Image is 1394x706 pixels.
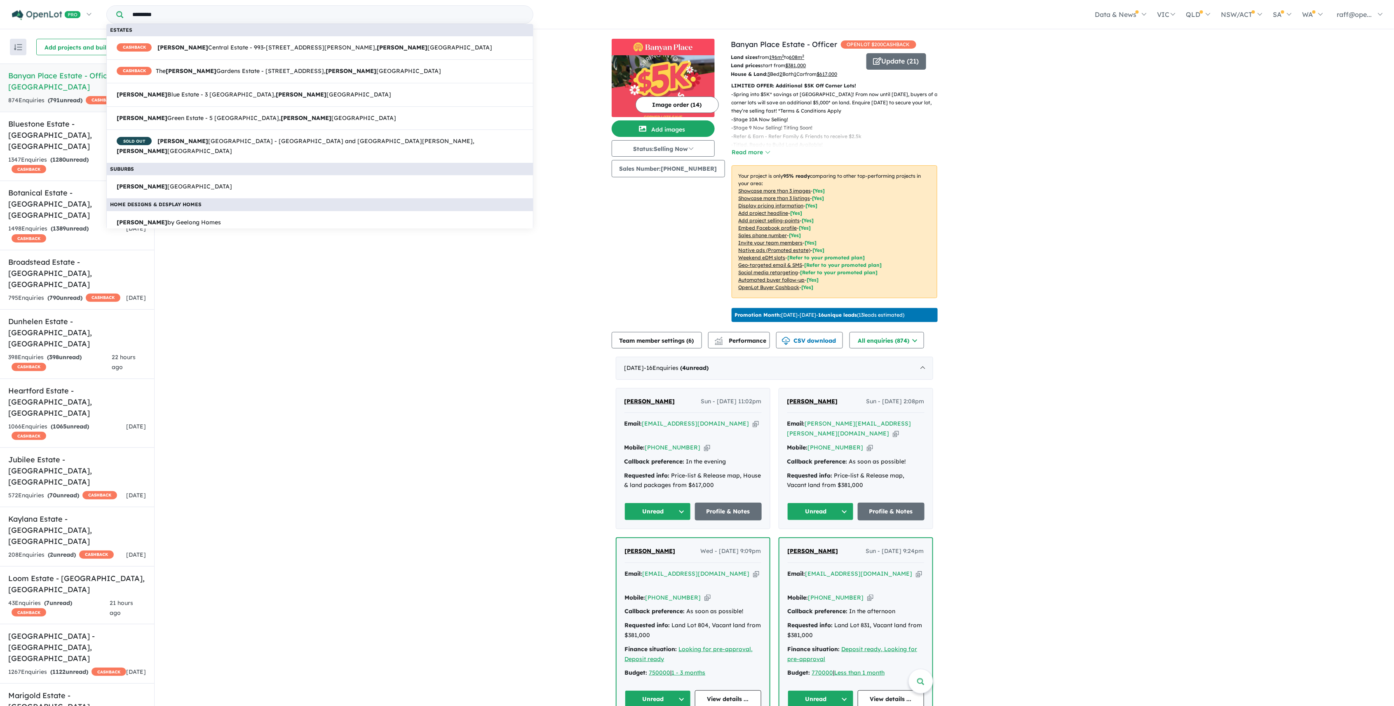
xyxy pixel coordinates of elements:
[117,183,167,190] strong: [PERSON_NAME]
[835,669,885,676] u: Less than 1 month
[50,96,60,104] span: 791
[51,225,89,232] strong: ( unread)
[126,225,146,232] span: [DATE]
[704,443,710,452] button: Copy
[117,66,441,76] span: The Gardens Estate - [STREET_ADDRESS], [GEOGRAPHIC_DATA]
[166,67,216,75] strong: [PERSON_NAME]
[735,312,781,318] b: Promotion Month:
[612,55,715,117] img: Banyan Place Estate - Officer
[612,39,715,117] a: Banyan Place Estate - Officer LogoBanyan Place Estate - Officer
[625,645,753,663] a: Looking for pre-approval, Deposit ready
[731,61,860,70] p: start from
[788,547,838,555] span: [PERSON_NAME]
[624,397,675,407] a: [PERSON_NAME]
[117,182,232,192] span: [GEOGRAPHIC_DATA]
[649,669,671,676] u: 750000
[805,240,817,246] span: [ Yes ]
[735,311,905,319] p: [DATE] - [DATE] - ( 13 leads estimated)
[110,599,133,617] span: 21 hours ago
[51,423,89,430] strong: ( unread)
[644,364,709,372] span: - 16 Enquir ies
[787,457,925,467] div: As soon as possible!
[802,284,814,290] span: [Yes]
[126,668,146,675] span: [DATE]
[117,218,221,228] span: by Geelong Homes
[739,269,798,275] u: Social media retargeting
[787,444,808,451] strong: Mobile:
[689,337,692,344] span: 6
[732,132,944,141] p: - Refer & Earn - Refer Family & Friends to receive $2.5k
[8,573,146,595] h5: Loom Estate - [GEOGRAPHIC_DATA] , [GEOGRAPHIC_DATA]
[157,137,208,145] strong: [PERSON_NAME]
[8,293,120,303] div: 795 Enquir ies
[50,156,89,163] strong: ( unread)
[117,114,167,122] strong: [PERSON_NAME]
[916,570,922,578] button: Copy
[117,91,167,98] strong: [PERSON_NAME]
[117,113,396,123] span: Green Estate - 5 [GEOGRAPHIC_DATA], [GEOGRAPHIC_DATA]
[106,59,533,83] a: CASHBACKThe[PERSON_NAME]Gardens Estate - [STREET_ADDRESS],[PERSON_NAME][GEOGRAPHIC_DATA]
[841,40,916,49] span: OPENLOT $ 200 CASHBACK
[117,136,523,156] span: [GEOGRAPHIC_DATA] - [GEOGRAPHIC_DATA] and [GEOGRAPHIC_DATA][PERSON_NAME], [GEOGRAPHIC_DATA]
[866,546,924,556] span: Sun - [DATE] 9:24pm
[52,156,66,163] span: 1280
[701,397,762,407] span: Sun - [DATE] 11:02pm
[125,6,531,24] input: Try estate name, suburb, builder or developer
[117,219,167,226] strong: [PERSON_NAME]
[50,668,88,675] strong: ( unread)
[8,550,114,560] div: 208 Enquir ies
[50,551,53,558] span: 2
[117,67,152,75] span: CASHBACK
[817,71,838,77] u: $ 617,000
[47,353,82,361] strong: ( unread)
[803,54,805,58] sup: 2
[708,332,770,348] button: Performance
[805,262,882,268] span: [Refer to your promoted plan]
[126,294,146,301] span: [DATE]
[624,472,670,479] strong: Requested info:
[739,254,786,261] u: Weekend eDM slots
[8,316,146,349] h5: Dunhelen Estate - [GEOGRAPHIC_DATA] , [GEOGRAPHIC_DATA]
[794,71,797,77] u: 1
[715,339,723,345] img: bar-chart.svg
[624,444,645,451] strong: Mobile:
[731,71,768,77] b: House & Land:
[808,444,864,451] a: [PHONE_NUMBER]
[768,71,770,77] u: 3
[642,420,749,427] a: [EMAIL_ADDRESS][DOMAIN_NAME]
[807,277,819,283] span: [Yes]
[788,607,924,617] div: In the afternoon
[8,667,126,677] div: 1267 Enquir ies
[47,492,79,499] strong: ( unread)
[8,257,146,290] h5: Broadstead Estate - [GEOGRAPHIC_DATA] , [GEOGRAPHIC_DATA]
[787,471,925,491] div: Price-list & Release map, Vacant land from $381,000
[770,54,784,60] u: 196 m
[106,129,533,163] a: SOLD OUT [PERSON_NAME][GEOGRAPHIC_DATA] - [GEOGRAPHIC_DATA] and [GEOGRAPHIC_DATA][PERSON_NAME],[P...
[624,420,642,427] strong: Email:
[788,645,918,663] u: Deposit ready, Looking for pre-approval
[788,546,838,556] a: [PERSON_NAME]
[46,599,49,607] span: 7
[616,357,933,380] div: [DATE]
[788,669,810,676] strong: Budget:
[49,353,59,361] span: 398
[782,337,790,345] img: download icon
[788,254,865,261] span: [Refer to your promoted plan]
[1337,10,1372,19] span: raff@ope...
[791,210,803,216] span: [ Yes ]
[106,175,533,199] a: [PERSON_NAME][GEOGRAPHIC_DATA]
[787,397,838,407] a: [PERSON_NAME]
[739,210,789,216] u: Add project headline
[12,234,46,242] span: CASHBACK
[732,148,770,157] button: Read more
[106,83,533,107] a: [PERSON_NAME]Blue Estate - 3 [GEOGRAPHIC_DATA],[PERSON_NAME][GEOGRAPHIC_DATA]
[780,71,783,77] u: 2
[36,39,127,55] button: Add projects and builders
[731,53,860,61] p: from
[813,247,825,253] span: [Yes]
[732,141,944,149] p: - Titled, Ready to Build Land Available!
[739,188,811,194] u: Showcase more than 3 images
[625,621,761,640] div: Land Lot 804, Vacant land from $381,000
[625,669,648,676] strong: Budget:
[106,106,533,130] a: [PERSON_NAME]Green Estate - 5 [GEOGRAPHIC_DATA],[PERSON_NAME][GEOGRAPHIC_DATA]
